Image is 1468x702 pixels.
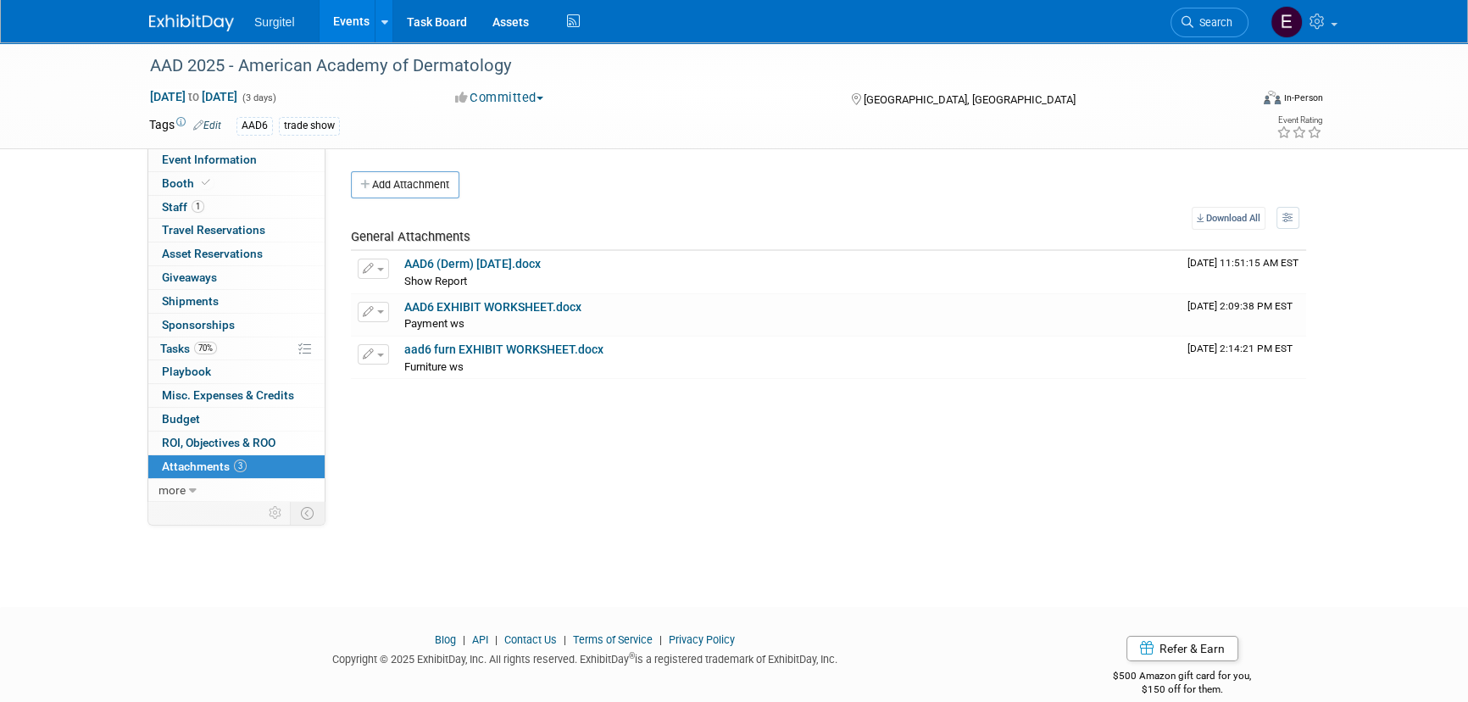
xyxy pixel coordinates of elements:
[162,153,257,166] span: Event Information
[160,342,217,355] span: Tasks
[186,90,202,103] span: to
[669,633,735,646] a: Privacy Policy
[291,502,325,524] td: Toggle Event Tabs
[1148,88,1323,114] div: Event Format
[1046,658,1320,697] div: $500 Amazon gift card for you,
[162,436,275,449] span: ROI, Objectives & ROO
[144,51,1223,81] div: AAD 2025 - American Academy of Dermatology
[162,412,200,426] span: Budget
[148,455,325,478] a: Attachments3
[1126,636,1238,661] a: Refer & Earn
[193,120,221,131] a: Edit
[234,460,247,472] span: 3
[1171,8,1248,37] a: Search
[241,92,276,103] span: (3 days)
[1264,91,1281,104] img: Format-Inperson.png
[279,117,340,135] div: trade show
[1192,207,1265,230] a: Download All
[148,432,325,454] a: ROI, Objectives & ROO
[404,317,464,330] span: Payment ws
[472,633,488,646] a: API
[148,172,325,195] a: Booth
[559,633,570,646] span: |
[148,242,325,265] a: Asset Reservations
[1046,682,1320,697] div: $150 off for them.
[162,388,294,402] span: Misc. Expenses & Credits
[351,171,459,198] button: Add Attachment
[194,342,217,354] span: 70%
[504,633,557,646] a: Contact Us
[404,300,581,314] a: AAD6 EXHIBIT WORKSHEET.docx
[261,502,291,524] td: Personalize Event Tab Strip
[1187,343,1293,354] span: Upload Timestamp
[404,275,467,287] span: Show Report
[148,479,325,502] a: more
[148,360,325,383] a: Playbook
[162,318,235,331] span: Sponsorships
[1181,294,1306,337] td: Upload Timestamp
[148,337,325,360] a: Tasks70%
[863,93,1075,106] span: [GEOGRAPHIC_DATA], [GEOGRAPHIC_DATA]
[404,257,541,270] a: AAD6 (Derm) [DATE].docx
[1181,337,1306,379] td: Upload Timestamp
[149,89,238,104] span: [DATE] [DATE]
[162,460,247,473] span: Attachments
[435,633,456,646] a: Blog
[148,314,325,337] a: Sponsorships
[158,483,186,497] span: more
[148,219,325,242] a: Travel Reservations
[449,89,550,107] button: Committed
[148,408,325,431] a: Budget
[162,365,211,378] span: Playbook
[162,270,217,284] span: Giveaways
[162,176,214,190] span: Booth
[162,223,265,237] span: Travel Reservations
[1181,251,1306,293] td: Upload Timestamp
[149,14,234,31] img: ExhibitDay
[162,200,204,214] span: Staff
[1187,300,1293,312] span: Upload Timestamp
[1276,116,1322,125] div: Event Rating
[149,648,1020,667] div: Copyright © 2025 ExhibitDay, Inc. All rights reserved. ExhibitDay is a registered trademark of Ex...
[149,116,221,136] td: Tags
[1187,257,1298,269] span: Upload Timestamp
[629,651,635,660] sup: ®
[148,290,325,313] a: Shipments
[192,200,204,213] span: 1
[148,384,325,407] a: Misc. Expenses & Credits
[404,343,603,356] a: aad6 furn EXHIBIT WORKSHEET.docx
[162,294,219,308] span: Shipments
[148,196,325,219] a: Staff1
[491,633,502,646] span: |
[1283,92,1323,104] div: In-Person
[1271,6,1303,38] img: Event Coordinator
[202,178,210,187] i: Booth reservation complete
[236,117,273,135] div: AAD6
[254,15,294,29] span: Surgitel
[1193,16,1232,29] span: Search
[655,633,666,646] span: |
[148,266,325,289] a: Giveaways
[162,247,263,260] span: Asset Reservations
[459,633,470,646] span: |
[404,360,464,373] span: Furniture ws
[573,633,653,646] a: Terms of Service
[148,148,325,171] a: Event Information
[351,229,470,244] span: General Attachments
